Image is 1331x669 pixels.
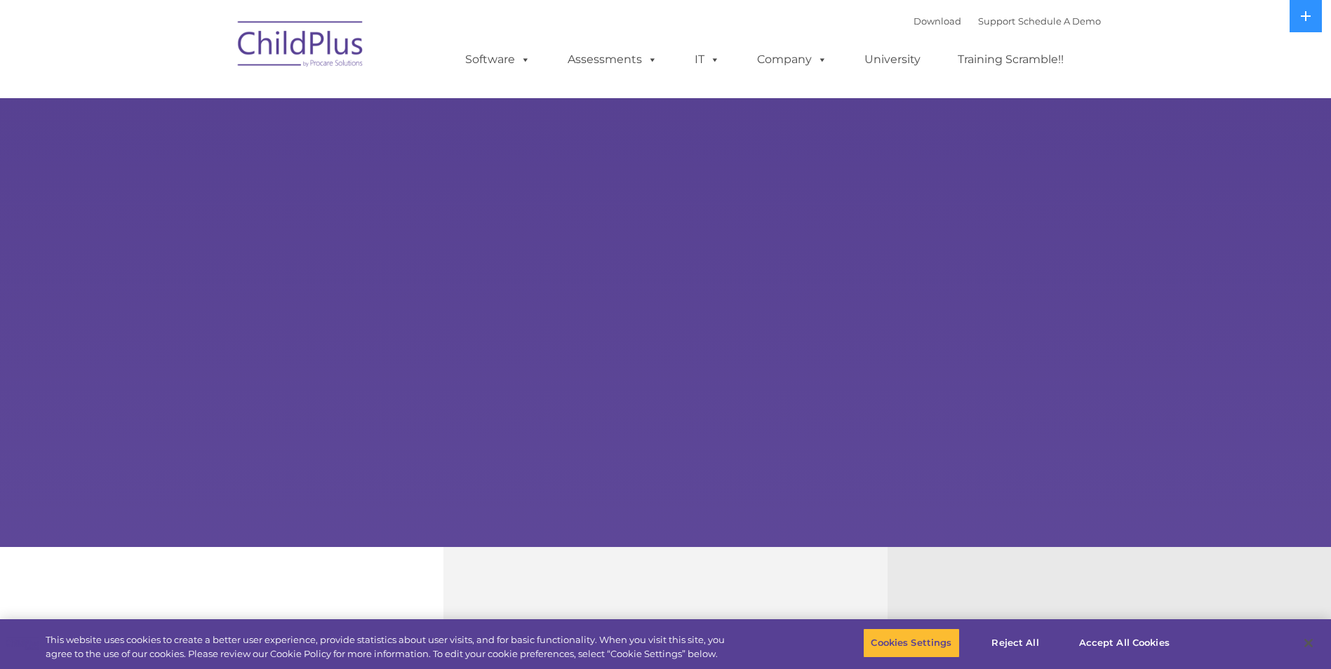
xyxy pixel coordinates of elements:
[46,633,732,661] div: This website uses cookies to create a better user experience, provide statistics about user visit...
[1018,15,1101,27] a: Schedule A Demo
[451,46,544,74] a: Software
[972,628,1059,658] button: Reject All
[554,46,671,74] a: Assessments
[1293,628,1324,658] button: Close
[944,46,1078,74] a: Training Scramble!!
[743,46,841,74] a: Company
[681,46,734,74] a: IT
[1071,628,1177,658] button: Accept All Cookies
[914,15,1101,27] font: |
[978,15,1015,27] a: Support
[231,11,371,81] img: ChildPlus by Procare Solutions
[850,46,935,74] a: University
[863,628,959,658] button: Cookies Settings
[914,15,961,27] a: Download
